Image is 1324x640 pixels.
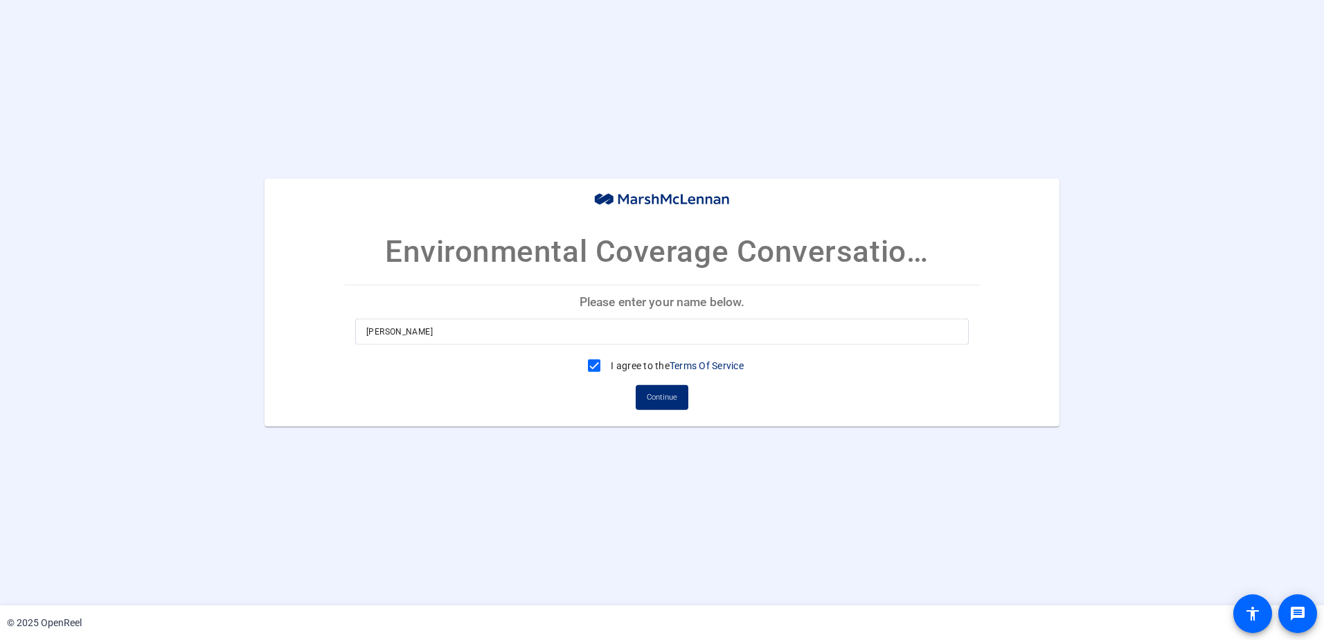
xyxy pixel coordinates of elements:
p: Environmental Coverage Conversations Part 2 [385,229,939,274]
input: Enter your name [366,323,958,340]
span: Continue [647,387,677,408]
label: I agree to the [608,359,744,373]
p: Please enter your name below. [344,285,980,319]
a: Terms Of Service [670,360,744,371]
div: © 2025 OpenReel [7,616,82,630]
img: company-logo [593,193,731,208]
mat-icon: message [1289,605,1306,622]
button: Continue [636,385,688,410]
mat-icon: accessibility [1244,605,1261,622]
